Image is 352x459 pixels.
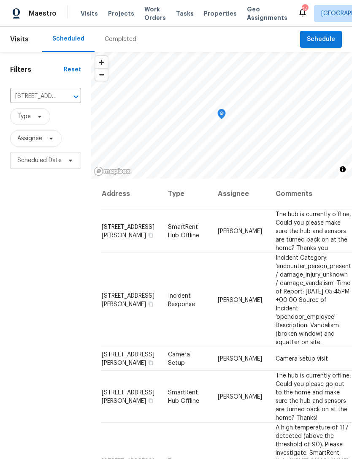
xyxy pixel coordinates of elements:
[204,9,237,18] span: Properties
[211,179,269,209] th: Assignee
[276,255,351,345] span: Incident Category: 'encounter_person_present / damage_injury_unknown / damage_vandalism' Time of ...
[218,356,262,362] span: [PERSON_NAME]
[147,231,154,239] button: Copy Address
[105,35,136,43] div: Completed
[307,34,335,45] span: Schedule
[29,9,57,18] span: Maestro
[81,9,98,18] span: Visits
[108,9,134,18] span: Projects
[340,165,345,174] span: Toggle attribution
[176,11,194,16] span: Tasks
[217,109,226,122] div: Map marker
[168,293,195,307] span: Incident Response
[10,90,57,103] input: Search for an address...
[95,69,108,81] span: Zoom out
[161,179,211,209] th: Type
[52,35,84,43] div: Scheduled
[10,65,64,74] h1: Filters
[70,91,82,103] button: Open
[17,156,62,165] span: Scheduled Date
[276,372,351,421] span: The hub is currently offline, Could you please go out to the home and make sure the hub and senso...
[218,394,262,399] span: [PERSON_NAME]
[17,134,42,143] span: Assignee
[102,293,154,307] span: [STREET_ADDRESS][PERSON_NAME]
[218,228,262,234] span: [PERSON_NAME]
[247,5,287,22] span: Geo Assignments
[95,68,108,81] button: Zoom out
[168,352,190,366] span: Camera Setup
[17,112,31,121] span: Type
[218,297,262,303] span: [PERSON_NAME]
[10,30,29,49] span: Visits
[101,179,161,209] th: Address
[338,164,348,174] button: Toggle attribution
[95,56,108,68] button: Zoom in
[276,356,328,362] span: Camera setup visit
[302,5,308,14] div: 24
[94,166,131,176] a: Mapbox homepage
[168,389,199,404] span: SmartRent Hub Offline
[102,389,154,404] span: [STREET_ADDRESS][PERSON_NAME]
[102,224,154,238] span: [STREET_ADDRESS][PERSON_NAME]
[276,211,351,251] span: The hub is currently offline, Could you please make sure the hub and sensors are turned back on a...
[147,397,154,404] button: Copy Address
[144,5,166,22] span: Work Orders
[300,31,342,48] button: Schedule
[147,300,154,307] button: Copy Address
[102,352,154,366] span: [STREET_ADDRESS][PERSON_NAME]
[168,224,199,238] span: SmartRent Hub Offline
[147,359,154,367] button: Copy Address
[64,65,81,74] div: Reset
